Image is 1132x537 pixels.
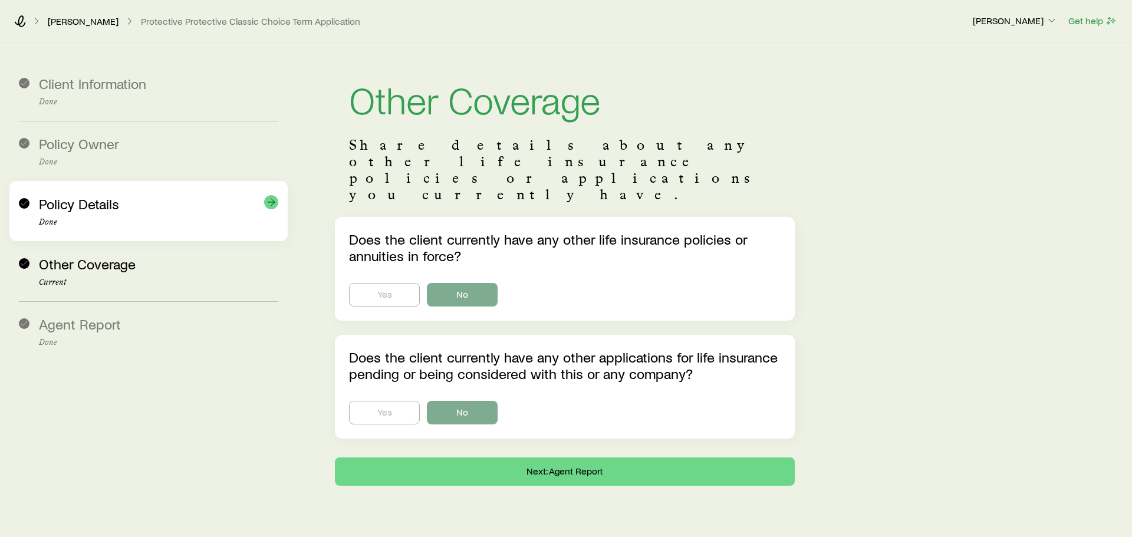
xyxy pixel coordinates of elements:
span: Other Coverage [39,255,136,272]
span: Agent Report [39,315,121,332]
p: Current [39,278,278,287]
p: Done [39,338,278,347]
button: Get help [1068,14,1118,28]
button: Yes [349,283,420,307]
button: [PERSON_NAME] [972,14,1058,28]
button: Next: Agent Report [335,457,795,486]
button: Protective Protective Classic Choice Term Application [140,16,361,27]
p: Does the client currently have any other life insurance policies or annuities in force? [349,231,781,264]
p: Share details about any other life insurance policies or applications you currently have. [349,137,781,203]
button: No [427,401,498,424]
h1: Other Coverage [349,80,781,118]
button: No [427,283,498,307]
button: Yes [349,401,420,424]
p: Done [39,218,278,227]
p: [PERSON_NAME] [973,15,1058,27]
span: Policy Details [39,195,119,212]
p: Does the client currently have any other applications for life insurance pending or being conside... [349,349,781,382]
